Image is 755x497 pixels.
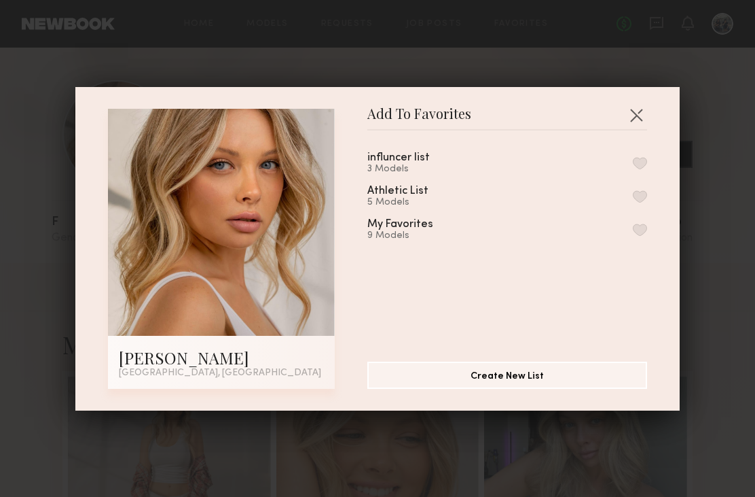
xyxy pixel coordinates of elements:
div: Athletic List [367,186,428,197]
button: Create New List [367,362,647,389]
span: Add To Favorites [367,109,471,129]
div: 9 Models [367,230,466,241]
div: [PERSON_NAME] [119,347,324,369]
div: My Favorites [367,219,433,230]
button: Close [625,104,647,126]
div: 3 Models [367,164,462,175]
div: 5 Models [367,197,461,208]
div: [GEOGRAPHIC_DATA], [GEOGRAPHIC_DATA] [119,369,324,378]
div: influncer list [367,152,430,164]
